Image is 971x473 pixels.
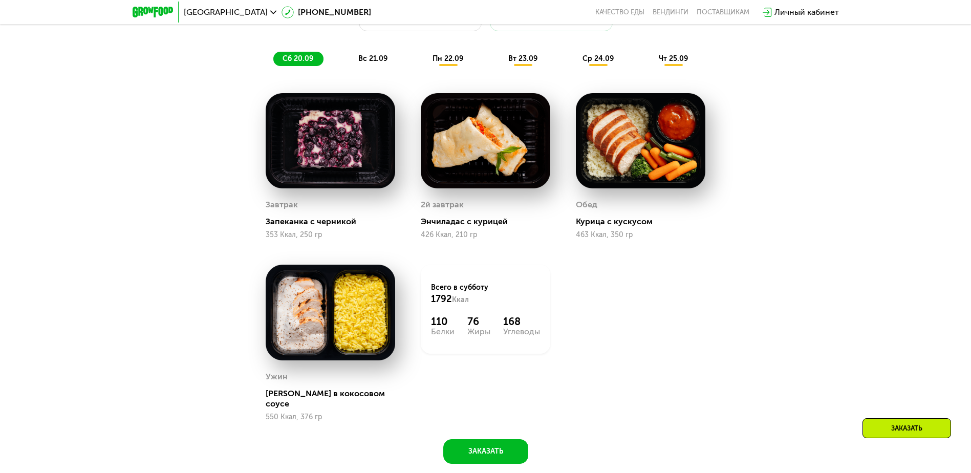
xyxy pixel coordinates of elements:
div: Заказать [862,418,951,438]
span: пн 22.09 [433,54,463,63]
span: Ккал [452,295,469,304]
div: Жиры [467,328,490,336]
span: чт 25.09 [659,54,688,63]
div: Энчиладас с курицей [421,217,558,227]
div: 463 Ккал, 350 гр [576,231,705,239]
button: Заказать [443,439,528,464]
a: Вендинги [653,8,688,16]
div: Курица с кускусом [576,217,714,227]
span: сб 20.09 [283,54,313,63]
span: 1792 [431,293,452,305]
span: [GEOGRAPHIC_DATA] [184,8,268,16]
div: [PERSON_NAME] в кокосовом соусе [266,389,403,409]
div: 168 [503,315,540,328]
span: вс 21.09 [358,54,387,63]
div: Ужин [266,369,288,384]
div: Завтрак [266,197,298,212]
div: 353 Ккал, 250 гр [266,231,395,239]
span: ср 24.09 [582,54,614,63]
div: 76 [467,315,490,328]
div: Углеводы [503,328,540,336]
div: Всего в субботу [431,283,540,305]
div: поставщикам [697,8,749,16]
div: 426 Ккал, 210 гр [421,231,550,239]
a: Качество еды [595,8,644,16]
div: Белки [431,328,455,336]
div: Запеканка с черникой [266,217,403,227]
a: [PHONE_NUMBER] [282,6,371,18]
span: вт 23.09 [508,54,537,63]
div: 2й завтрак [421,197,464,212]
div: Обед [576,197,597,212]
div: Личный кабинет [774,6,839,18]
div: 550 Ккал, 376 гр [266,413,395,421]
div: 110 [431,315,455,328]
